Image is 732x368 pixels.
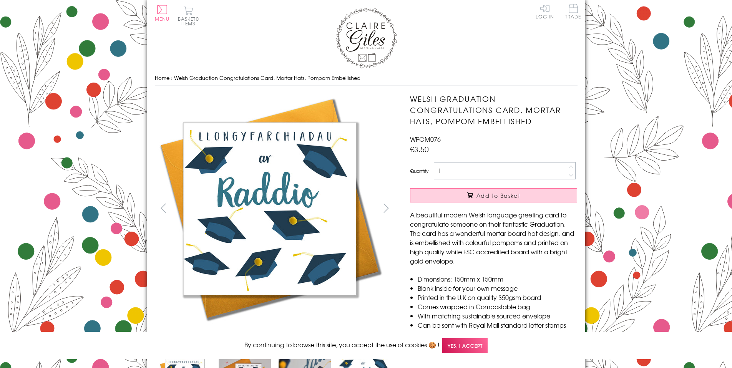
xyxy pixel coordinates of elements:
[418,302,577,311] li: Comes wrapped in Compostable bag
[410,210,577,265] p: A beautiful modern Welsh language greeting card to congratulate someone on their fantastic Gradua...
[410,134,441,144] span: WPOM076
[174,74,360,81] span: Welsh Graduation Congratulations Card, Mortar Hats, Pompom Embellished
[181,15,199,27] span: 0 items
[418,320,577,330] li: Can be sent with Royal Mail standard letter stamps
[418,293,577,302] li: Printed in the U.K on quality 350gsm board
[418,311,577,320] li: With matching sustainable sourced envelope
[476,192,520,199] span: Add to Basket
[565,4,581,20] a: Trade
[410,188,577,202] button: Add to Basket
[395,93,625,295] img: Welsh Graduation Congratulations Card, Mortar Hats, Pompom Embellished
[155,199,172,217] button: prev
[442,338,488,353] span: Yes, I accept
[418,274,577,283] li: Dimensions: 150mm x 150mm
[410,144,429,154] span: £3.50
[155,70,578,86] nav: breadcrumbs
[410,167,428,174] label: Quantity
[154,93,385,324] img: Welsh Graduation Congratulations Card, Mortar Hats, Pompom Embellished
[565,4,581,19] span: Trade
[377,199,395,217] button: next
[178,6,199,26] button: Basket0 items
[155,74,169,81] a: Home
[410,93,577,126] h1: Welsh Graduation Congratulations Card, Mortar Hats, Pompom Embellished
[536,4,554,19] a: Log In
[155,5,170,21] button: Menu
[155,15,170,22] span: Menu
[418,283,577,293] li: Blank inside for your own message
[171,74,173,81] span: ›
[335,8,397,68] img: Claire Giles Greetings Cards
